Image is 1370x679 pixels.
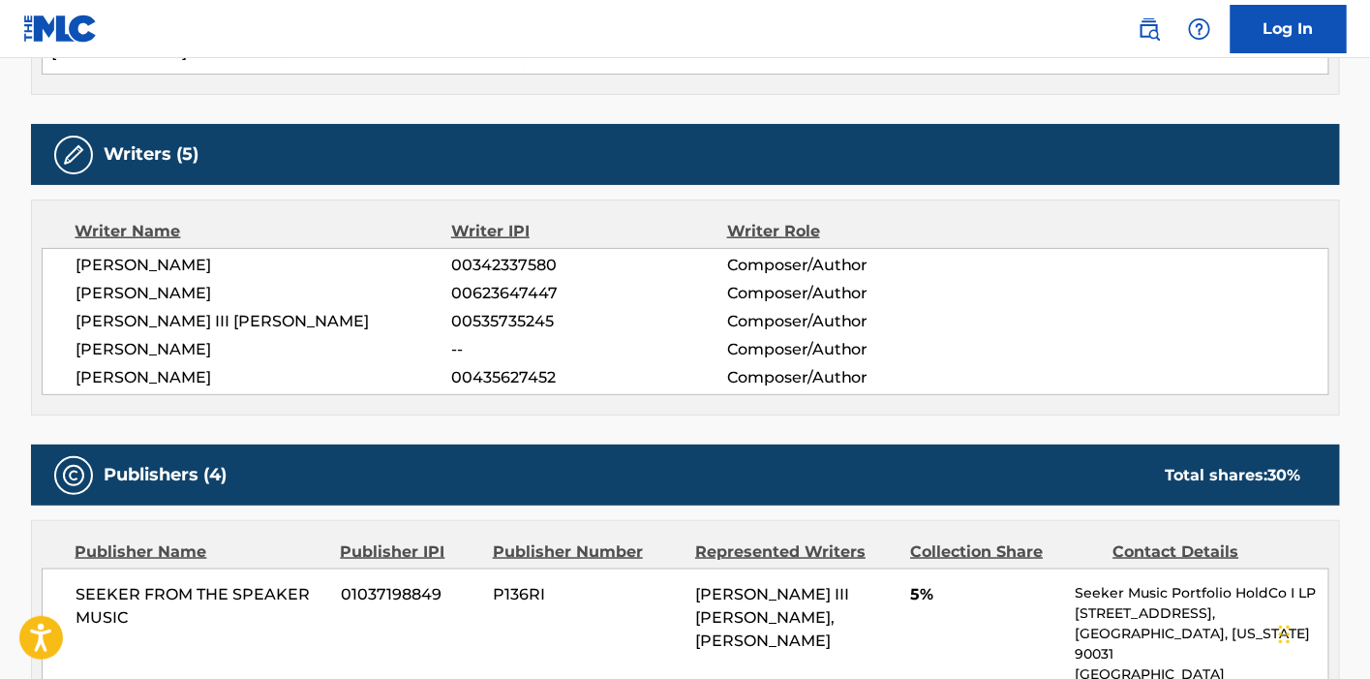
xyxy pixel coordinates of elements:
span: [PERSON_NAME] [76,338,452,361]
div: Writer IPI [451,220,727,243]
span: Composer/Author [727,310,978,333]
span: Composer/Author [727,366,978,389]
span: [PERSON_NAME] III [PERSON_NAME], [PERSON_NAME] [695,586,849,651]
h5: Writers (5) [105,143,199,166]
div: Represented Writers [695,540,896,564]
span: 00535735245 [451,310,726,333]
span: 30 % [1268,466,1301,484]
iframe: Chat Widget [1273,586,1370,679]
img: Writers [62,143,85,167]
span: [PERSON_NAME] III [PERSON_NAME] [76,310,452,333]
img: help [1188,17,1211,41]
a: Public Search [1130,10,1169,48]
span: -- [451,338,726,361]
div: Publisher Name [76,540,326,564]
div: Drag [1279,605,1291,664]
div: Publisher IPI [341,540,478,564]
img: Publishers [62,464,85,487]
p: [GEOGRAPHIC_DATA], [US_STATE] 90031 [1075,625,1327,665]
div: Contact Details [1113,540,1301,564]
span: 5% [910,584,1060,607]
div: Publisher Number [493,540,681,564]
span: 00623647447 [451,282,726,305]
span: [PERSON_NAME] [76,282,452,305]
span: Composer/Author [727,338,978,361]
span: SEEKER FROM THE SPEAKER MUSIC [76,584,327,631]
a: Log In [1231,5,1347,53]
span: 00342337580 [451,254,726,277]
span: [PERSON_NAME] [76,366,452,389]
div: Total shares: [1166,464,1301,487]
span: 01037198849 [341,584,478,607]
span: 00435627452 [451,366,726,389]
div: Writer Name [76,220,452,243]
span: [PERSON_NAME] [76,254,452,277]
h5: Publishers (4) [105,464,228,486]
div: Writer Role [727,220,978,243]
p: Seeker Music Portfolio HoldCo I LP [1075,584,1327,604]
p: [STREET_ADDRESS], [1075,604,1327,625]
span: P136RI [493,584,681,607]
span: Composer/Author [727,254,978,277]
span: Composer/Author [727,282,978,305]
div: Collection Share [910,540,1098,564]
div: Help [1180,10,1219,48]
img: search [1138,17,1161,41]
img: MLC Logo [23,15,98,43]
